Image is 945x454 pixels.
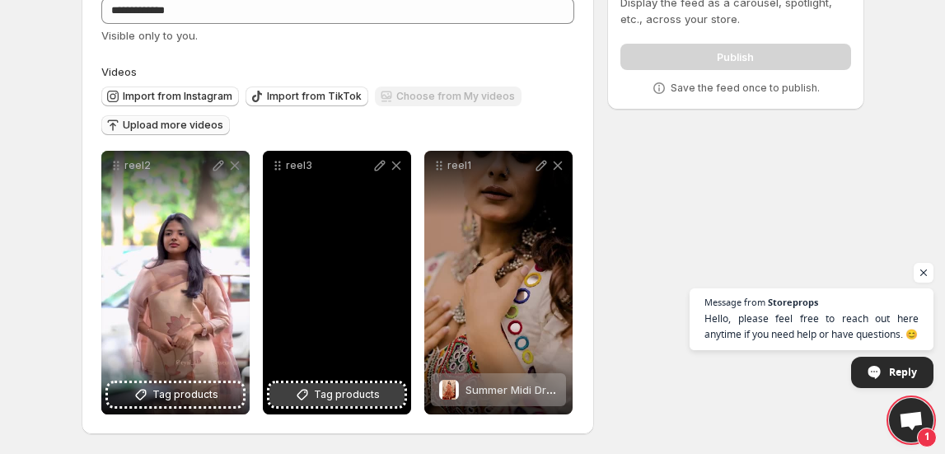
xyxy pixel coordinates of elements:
[101,115,230,135] button: Upload more videos
[889,398,933,442] a: Open chat
[286,159,372,172] p: reel3
[263,151,411,414] div: reel3Tag products
[101,29,198,42] span: Visible only to you.
[889,358,917,386] span: Reply
[704,297,765,307] span: Message from
[152,386,218,403] span: Tag products
[671,82,820,95] p: Save the feed once to publish.
[267,90,362,103] span: Import from TikTok
[768,297,818,307] span: Storeprops
[269,383,405,406] button: Tag products
[917,428,937,447] span: 1
[465,383,635,396] span: Summer Midi Dress Rustic Brown
[101,65,137,78] span: Videos
[101,87,239,106] button: Import from Instagram
[447,159,533,172] p: reel1
[704,311,919,342] span: Hello, please feel free to reach out here anytime if you need help or have questions. 😊
[246,87,368,106] button: Import from TikTok
[314,386,380,403] span: Tag products
[124,159,210,172] p: reel2
[123,90,232,103] span: Import from Instagram
[424,151,573,414] div: reel1Summer Midi Dress Rustic BrownSummer Midi Dress Rustic Brown
[101,151,250,414] div: reel2Tag products
[108,383,243,406] button: Tag products
[123,119,223,132] span: Upload more videos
